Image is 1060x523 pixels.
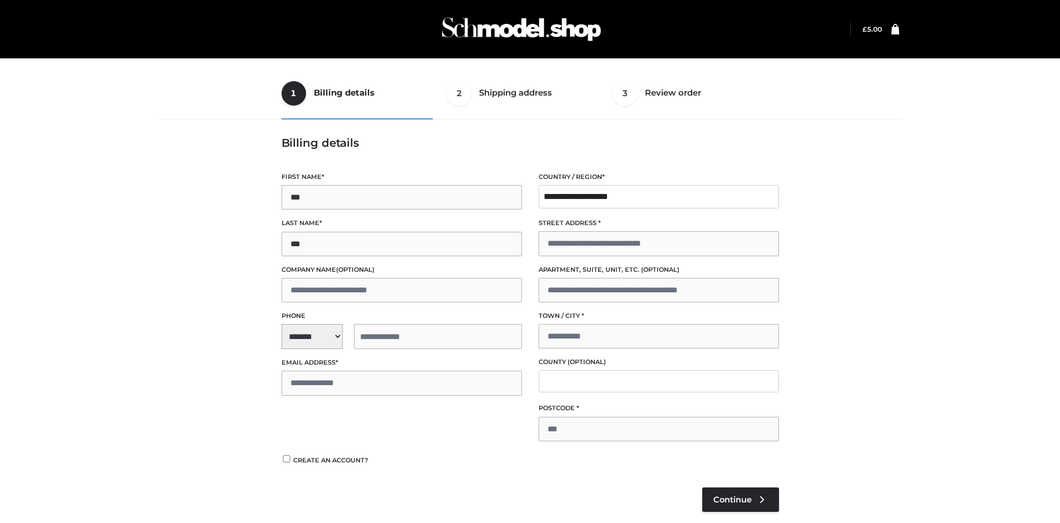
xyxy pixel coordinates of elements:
[539,357,779,367] label: County
[438,7,605,51] img: Schmodel Admin 964
[293,456,368,464] span: Create an account?
[713,495,752,505] span: Continue
[539,265,779,275] label: Apartment, suite, unit, etc.
[282,172,522,182] label: First name
[568,358,606,366] span: (optional)
[282,455,292,462] input: Create an account?
[282,136,779,150] h3: Billing details
[862,25,882,33] bdi: 5.00
[282,311,522,321] label: Phone
[336,266,374,273] span: (optional)
[539,172,779,182] label: Country / Region
[862,25,867,33] span: £
[539,403,779,414] label: Postcode
[282,357,522,368] label: Email address
[282,265,522,275] label: Company name
[282,218,522,228] label: Last name
[641,266,679,273] span: (optional)
[539,311,779,321] label: Town / City
[539,218,779,228] label: Street address
[862,25,882,33] a: £5.00
[702,487,779,512] a: Continue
